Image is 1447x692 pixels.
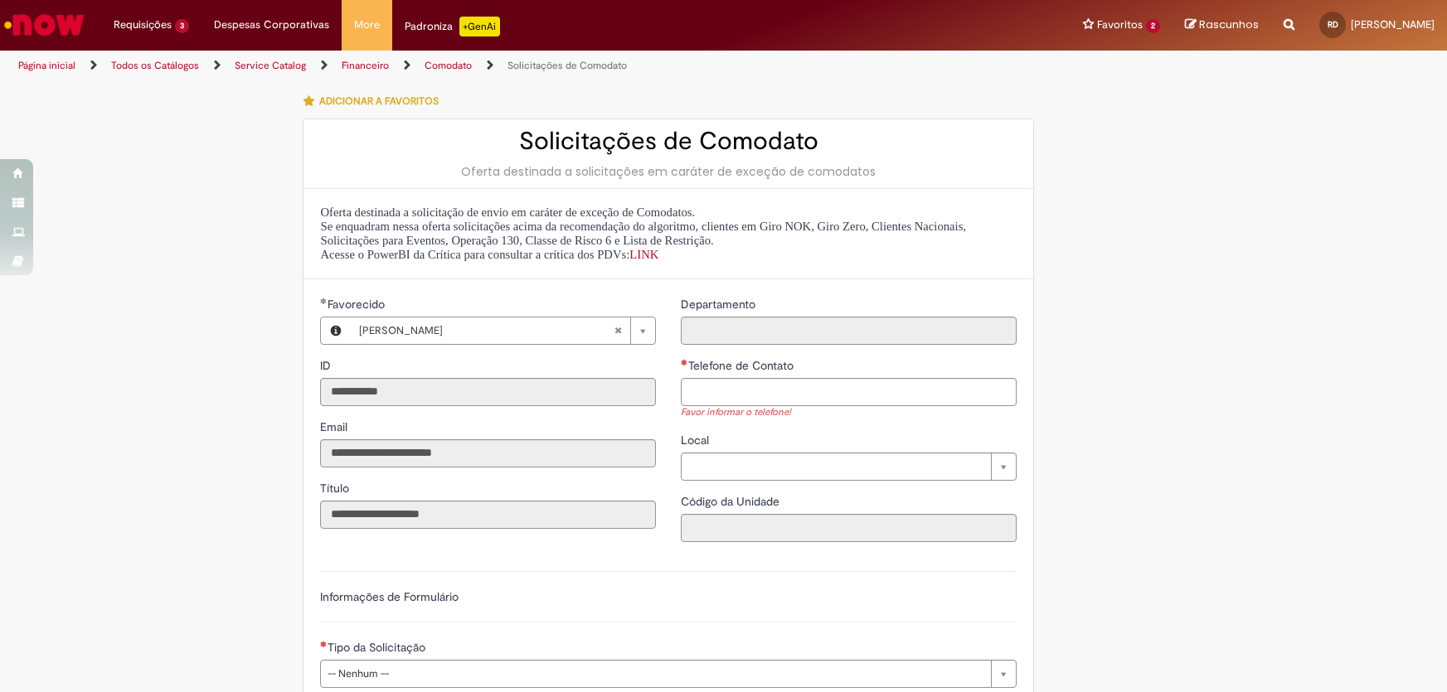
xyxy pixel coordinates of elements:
[1185,17,1259,33] a: Rascunhos
[1328,19,1338,30] span: RD
[320,589,459,604] label: Informações de Formulário
[320,480,352,496] label: Somente leitura - Título
[1097,17,1143,33] span: Favoritos
[320,358,334,373] span: Somente leitura - ID
[359,317,614,344] span: [PERSON_NAME]
[1199,17,1259,32] span: Rascunhos
[681,514,1017,542] input: Código da Unidade
[681,452,1017,481] a: Limpar campo Local
[681,378,1017,406] input: Telefone de Contato
[351,317,655,344] a: [PERSON_NAME]Limpar campo Favorecido
[459,17,500,36] p: +GenAi
[328,640,429,655] span: Tipo da Solicitação
[320,128,1017,155] h2: Solicitações de Comodato
[681,317,1017,345] input: Departamento
[303,84,448,119] button: Adicionar a Favoritos
[114,17,172,33] span: Requisições
[214,17,329,33] span: Despesas Corporativas
[605,317,630,344] abbr: Limpar campo Favorecido
[320,419,351,434] span: Somente leitura - Email
[320,501,656,529] input: Título
[328,661,983,687] span: -- Nenhum --
[425,59,472,72] a: Comodato
[507,59,627,72] a: Solicitações de Comodato
[681,494,783,509] span: Somente leitura - Código da Unidade
[681,296,759,312] label: Somente leitura - Departamento
[320,378,656,406] input: ID
[629,248,658,261] a: LINK
[111,59,199,72] a: Todos os Catálogos
[342,59,389,72] a: Financeiro
[320,439,656,467] input: Email
[235,59,306,72] a: Service Catalog
[681,406,1017,420] div: Favor informar o telefone!
[320,298,328,304] span: Obrigatório Preenchido
[681,493,783,510] label: Somente leitura - Código da Unidade
[2,8,87,41] img: ServiceNow
[18,59,75,72] a: Página inicial
[320,163,1017,180] div: Oferta destinada a solicitações em caráter de exceção de comodatos
[175,19,189,33] span: 3
[320,481,352,496] span: Somente leitura - Título
[1351,17,1435,31] span: [PERSON_NAME]
[319,94,439,108] span: Adicionar a Favoritos
[328,297,388,312] span: Necessários - Favorecido
[688,358,797,373] span: Telefone de Contato
[405,17,500,36] div: Padroniza
[320,357,334,374] label: Somente leitura - ID
[321,317,351,344] button: Favorecido, Visualizar este registro Rayssa Dos Santos Dias
[681,297,759,312] span: Somente leitura - Departamento
[354,17,380,33] span: More
[681,359,688,365] span: Necessários
[681,433,712,448] span: Local
[12,51,952,81] ul: Trilhas de página
[320,206,966,261] span: Oferta destinada a solicitação de envio em caráter de exceção de Comodatos. Se enquadram nessa of...
[320,641,328,647] span: Necessários
[1146,19,1160,33] span: 2
[320,419,351,435] label: Somente leitura - Email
